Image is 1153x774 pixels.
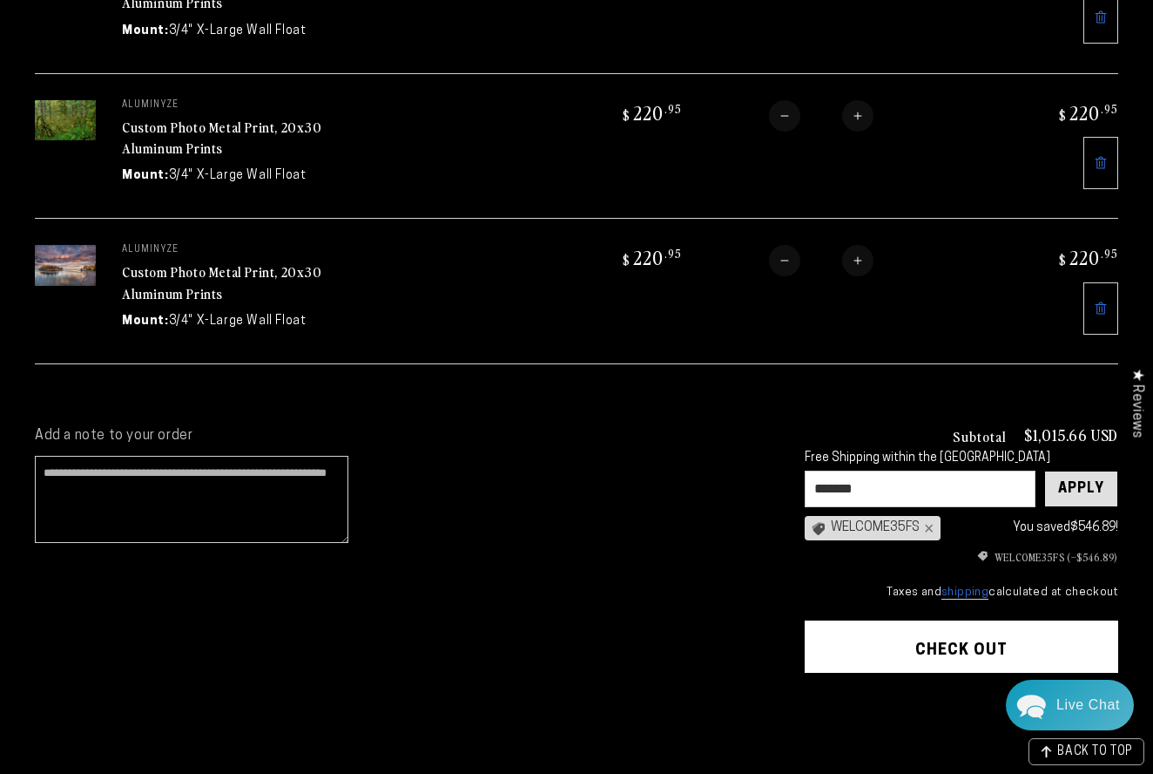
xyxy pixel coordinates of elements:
div: WELCOME35FS [805,516,941,540]
bdi: 220 [1056,100,1118,125]
dd: 3/4" X-Large Wall Float [169,22,307,40]
small: Taxes and calculated at checkout [805,584,1118,601]
a: Remove 20"x30" Rectangle White Glossy Aluminyzed Photo [1083,282,1118,335]
div: Click to open Judge.me floating reviews tab [1120,355,1153,451]
dt: Mount: [122,22,169,40]
p: $1,015.66 USD [1024,427,1118,443]
sup: .95 [1101,101,1118,116]
span: $ [1059,106,1067,124]
sup: .95 [664,101,682,116]
div: You saved ! [949,517,1118,539]
a: shipping [941,587,988,600]
input: Quantity for Custom Photo Metal Print, 20x30 Aluminum Prints [800,245,842,276]
input: Quantity for Custom Photo Metal Print, 20x30 Aluminum Prints [800,100,842,132]
iframe: PayPal-paypal [805,706,1118,753]
bdi: 220 [620,100,682,125]
dt: Mount: [122,312,169,330]
ul: Discount [805,549,1118,565]
li: WELCOME35FS (–$546.89) [805,549,1118,565]
div: Apply [1058,472,1104,506]
span: $ [623,106,630,124]
p: aluminyze [122,100,383,111]
button: Check out [805,621,1118,673]
span: BACK TO TOP [1057,746,1133,758]
sup: .95 [1101,246,1118,261]
dd: 3/4" X-Large Wall Float [169,312,307,330]
a: Custom Photo Metal Print, 20x30 Aluminum Prints [122,117,322,159]
div: Free Shipping within the [GEOGRAPHIC_DATA] [805,451,1118,466]
span: $ [1059,251,1067,268]
div: Contact Us Directly [1056,680,1120,730]
bdi: 220 [1056,245,1118,269]
div: × [920,521,934,535]
a: Remove 20"x30" Rectangle White Glossy Aluminyzed Photo [1083,137,1118,189]
img: 20"x30" Rectangle White Glossy Aluminyzed Photo [35,100,96,141]
span: $ [623,251,630,268]
sup: .95 [664,246,682,261]
div: Chat widget toggle [1006,680,1134,730]
a: Custom Photo Metal Print, 20x30 Aluminum Prints [122,261,322,303]
label: Add a note to your order [35,427,770,445]
span: $546.89 [1070,521,1116,534]
img: 20"x30" Rectangle White Glossy Aluminyzed Photo [35,245,96,286]
dd: 3/4" X-Large Wall Float [169,166,307,185]
dt: Mount: [122,166,169,185]
p: aluminyze [122,245,383,255]
h3: Subtotal [953,429,1007,443]
bdi: 220 [620,245,682,269]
